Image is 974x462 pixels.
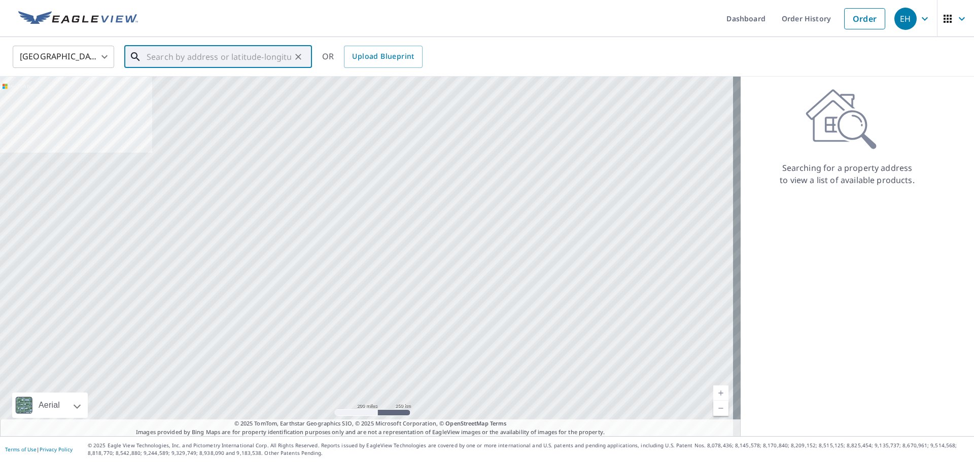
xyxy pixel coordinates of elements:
[88,442,969,457] p: © 2025 Eagle View Technologies, Inc. and Pictometry International Corp. All Rights Reserved. Repo...
[779,162,915,186] p: Searching for a property address to view a list of available products.
[445,419,488,427] a: OpenStreetMap
[322,46,423,68] div: OR
[40,446,73,453] a: Privacy Policy
[234,419,507,428] span: © 2025 TomTom, Earthstar Geographics SIO, © 2025 Microsoft Corporation, ©
[5,446,37,453] a: Terms of Use
[713,401,728,416] a: Current Level 5, Zoom Out
[344,46,422,68] a: Upload Blueprint
[147,43,291,71] input: Search by address or latitude-longitude
[894,8,917,30] div: EH
[291,50,305,64] button: Clear
[12,393,88,418] div: Aerial
[352,50,414,63] span: Upload Blueprint
[490,419,507,427] a: Terms
[13,43,114,71] div: [GEOGRAPHIC_DATA]
[18,11,138,26] img: EV Logo
[36,393,63,418] div: Aerial
[713,385,728,401] a: Current Level 5, Zoom In
[844,8,885,29] a: Order
[5,446,73,452] p: |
